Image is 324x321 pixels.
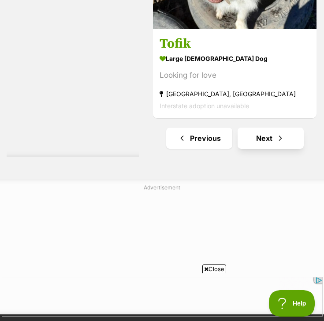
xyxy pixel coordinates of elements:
[160,70,310,82] div: Looking for love
[160,102,249,110] span: Interstate adoption unavailable
[96,195,228,306] iframe: Advertisement
[269,290,315,317] iframe: Help Scout Beacon - Open
[153,29,317,119] a: Tofik large [DEMOGRAPHIC_DATA] Dog Looking for love [GEOGRAPHIC_DATA], [GEOGRAPHIC_DATA] Intersta...
[160,88,310,100] strong: [GEOGRAPHIC_DATA], [GEOGRAPHIC_DATA]
[152,128,317,149] nav: Pagination
[238,128,304,149] a: Next page
[2,277,323,317] iframe: Advertisement
[202,264,226,273] span: Close
[166,128,232,149] a: Previous page
[160,53,310,65] strong: large [DEMOGRAPHIC_DATA] Dog
[160,36,310,53] h3: Tofik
